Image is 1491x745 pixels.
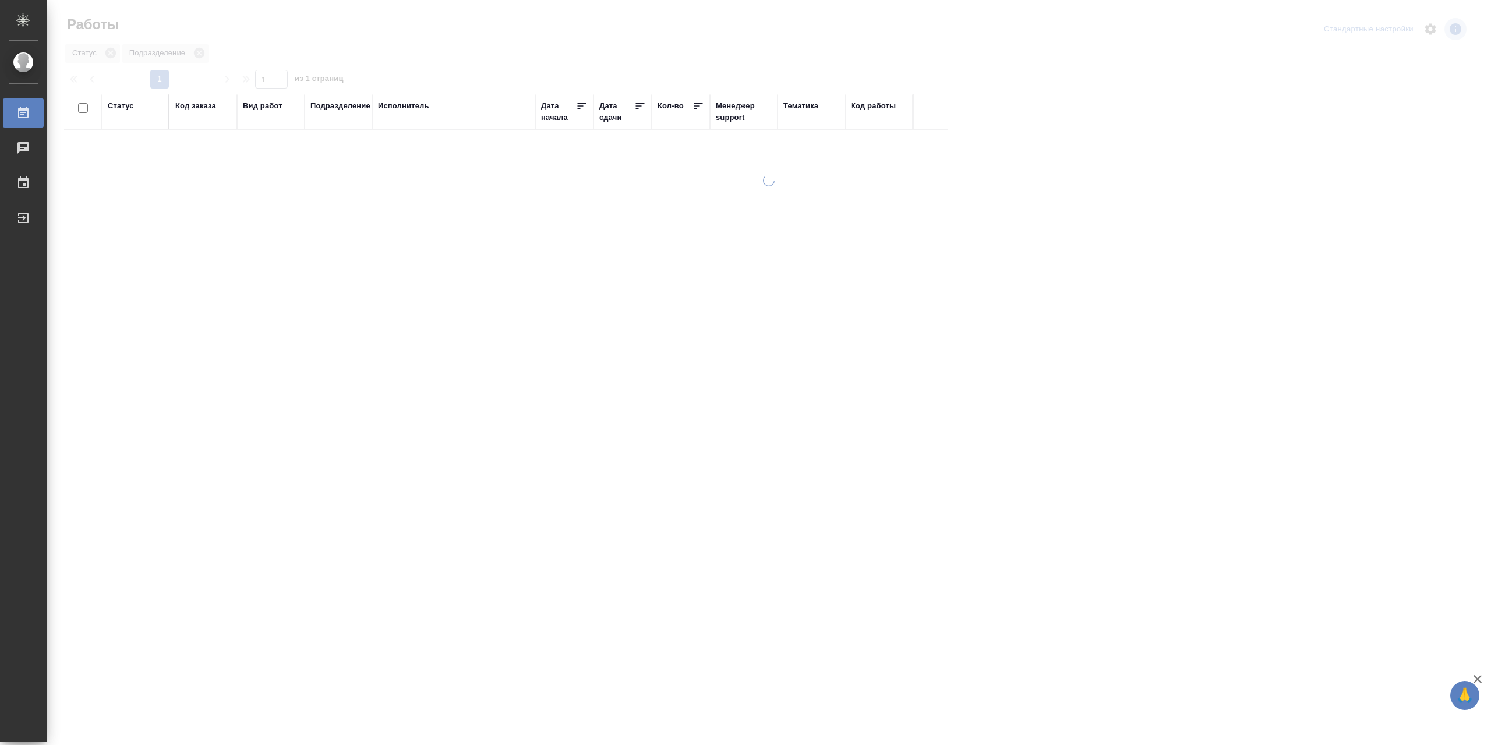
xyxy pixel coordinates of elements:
[1450,681,1479,710] button: 🙏
[378,100,429,112] div: Исполнитель
[1455,683,1475,708] span: 🙏
[716,100,772,123] div: Менеджер support
[851,100,896,112] div: Код работы
[599,100,634,123] div: Дата сдачи
[783,100,818,112] div: Тематика
[175,100,216,112] div: Код заказа
[243,100,282,112] div: Вид работ
[541,100,576,123] div: Дата начала
[108,100,134,112] div: Статус
[310,100,370,112] div: Подразделение
[658,100,684,112] div: Кол-во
